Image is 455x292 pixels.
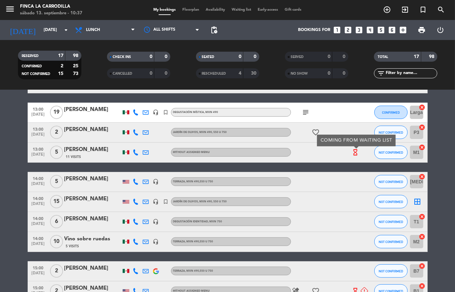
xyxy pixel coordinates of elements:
strong: 0 [150,54,152,59]
strong: 4 [239,71,241,76]
i: cancel [419,233,426,240]
div: [PERSON_NAME] [64,125,121,134]
span: 5 Visits [66,244,79,249]
i: add_circle_outline [383,6,391,14]
strong: 0 [165,71,169,76]
button: NOT CONFIRMED [374,126,408,139]
span: [DATE] [30,152,47,160]
strong: 25 [73,64,80,68]
i: turned_in_not [163,109,169,115]
span: My bookings [150,8,179,12]
strong: 15 [58,71,63,76]
i: [DATE] [5,23,40,37]
span: , MXN 490, 550 u 750 [198,200,227,203]
i: headset_mic [153,179,159,185]
span: RESCHEDULED [202,72,226,75]
button: NOT CONFIRMED [374,195,408,208]
span: [DATE] [30,182,47,189]
span: RESERVED [22,54,39,58]
span: 15:00 [30,284,47,291]
button: menu [5,4,15,16]
span: Degustación Mística [173,111,218,114]
span: 14:00 [30,194,47,202]
i: hourglass_empty [352,149,359,156]
span: 14:00 [30,174,47,182]
i: favorite_border [312,128,320,136]
span: Jardín de Olivos [173,131,227,134]
span: [DATE] [30,202,47,209]
span: Terraza [173,270,213,272]
span: NOT CONFIRMED [379,240,403,244]
span: 5 [50,175,63,188]
strong: 98 [73,53,80,58]
span: [DATE] [30,132,47,140]
strong: 73 [73,71,80,76]
i: exit_to_app [401,6,409,14]
span: NOT CONFIRMED [379,220,403,224]
span: , MXN 490,550 u 750 [185,270,213,272]
span: 6 [50,215,63,228]
i: headset_mic [153,109,159,115]
span: Without assigned menu [173,151,210,154]
button: NOT CONFIRMED [374,175,408,188]
span: CHECK INS [113,55,131,59]
span: , MXN 490 [204,111,218,114]
strong: 0 [343,54,347,59]
span: [DATE] [30,222,47,229]
button: NOT CONFIRMED [374,146,408,159]
span: CANCELLED [113,72,133,75]
span: Waiting list [229,8,255,12]
span: 10 [50,235,63,248]
span: CONFIRMED [22,65,42,68]
span: NOT CONFIRMED [379,269,403,273]
div: LOG OUT [431,20,450,40]
strong: 30 [251,71,258,76]
div: [PERSON_NAME] [64,145,121,154]
i: power_settings_new [437,26,445,34]
span: Bookings for [298,28,331,32]
div: [PERSON_NAME] [64,264,121,273]
i: cancel [419,173,426,180]
i: arrow_drop_down [62,26,70,34]
div: sábado 13. septiembre - 10:37 [20,10,82,17]
span: 13:00 [30,105,47,113]
strong: 17 [58,53,63,58]
span: Jardín de Olivos [173,200,227,203]
i: looks_two [344,26,353,34]
div: [PERSON_NAME] [64,215,121,223]
span: NO SHOW [291,72,308,75]
div: [PERSON_NAME] [64,175,121,183]
span: , MXN 490, 550 u 750 [198,131,227,134]
i: looks_5 [377,26,386,34]
span: 2 [50,126,63,139]
i: border_all [414,198,422,206]
span: Terraza [173,180,213,183]
span: , MXN 750 [208,220,222,223]
span: CONFIRMED [382,111,400,114]
span: SEATED [202,55,215,59]
div: COMING FROM WAITING LIST [317,135,396,146]
span: Early-access [255,8,282,12]
span: , MXN 490,550 u 750 [185,180,213,183]
span: 13:00 [30,125,47,133]
input: Filter by name... [385,70,437,77]
button: CONFIRMED [374,106,408,119]
strong: 98 [429,54,436,59]
span: NOT CONFIRMED [379,180,403,184]
i: menu [5,4,15,14]
span: 14:00 [30,214,47,222]
span: Lunch [86,28,100,32]
span: 15 [50,195,63,208]
i: looks_3 [355,26,364,34]
span: SERVED [291,55,304,59]
span: NOT CONFIRMED [379,131,403,134]
strong: 17 [414,54,419,59]
i: cancel [419,104,426,111]
i: turned_in_not [419,6,427,14]
i: cancel [419,213,426,220]
i: filter_list [377,69,385,77]
span: 14:00 [30,234,47,242]
strong: 0 [150,71,152,76]
strong: 0 [328,54,330,59]
i: cancel [419,263,426,269]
